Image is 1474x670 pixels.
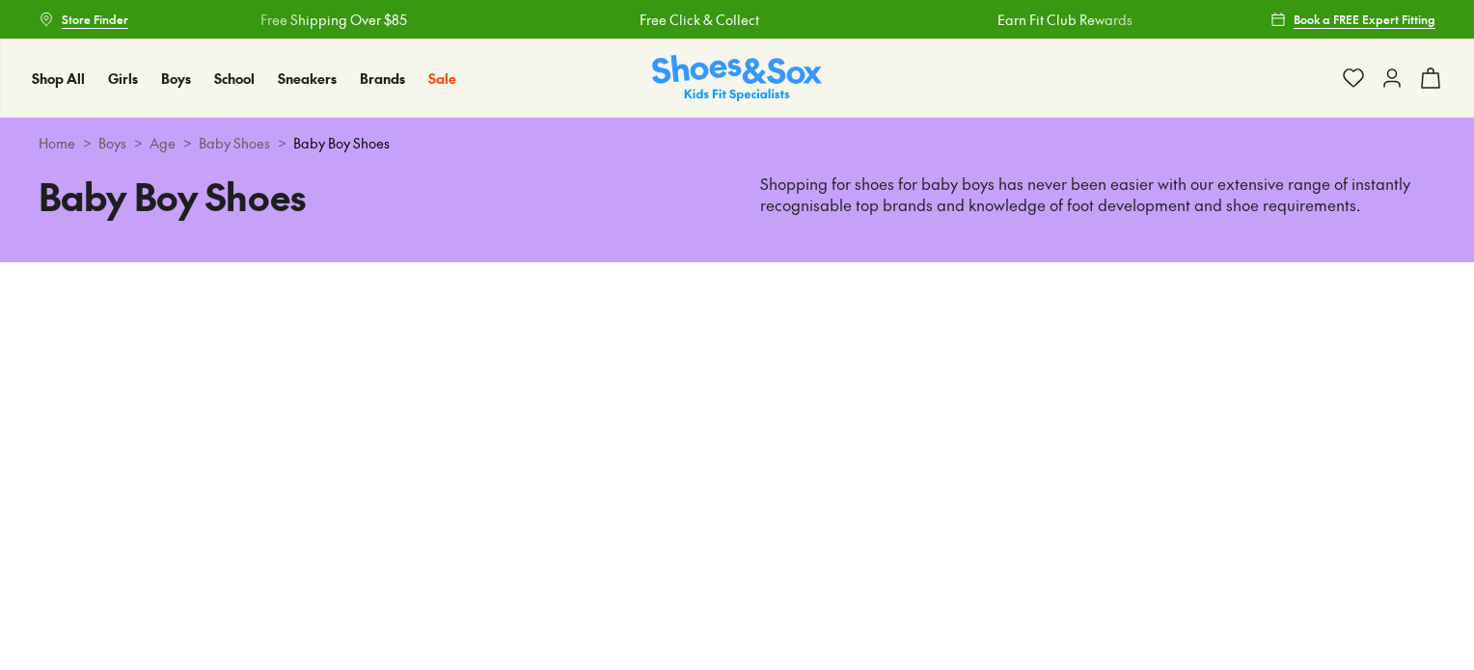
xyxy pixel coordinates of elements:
[108,68,138,89] a: Girls
[199,133,270,153] a: Baby Shoes
[39,133,75,153] a: Home
[360,68,405,89] a: Brands
[428,68,456,88] span: Sale
[640,10,759,30] a: Free Click & Collect
[39,169,714,224] h1: Baby Boy Shoes
[278,68,337,89] a: Sneakers
[150,133,176,153] a: Age
[214,68,255,88] span: School
[98,133,126,153] a: Boys
[32,68,85,88] span: Shop All
[260,10,407,30] a: Free Shipping Over $85
[39,133,1435,153] div: > > > >
[278,68,337,88] span: Sneakers
[1270,2,1435,37] a: Book a FREE Expert Fitting
[62,11,128,28] span: Store Finder
[997,10,1133,30] a: Earn Fit Club Rewards
[1294,11,1435,28] span: Book a FREE Expert Fitting
[652,55,822,102] img: SNS_Logo_Responsive.svg
[360,68,405,88] span: Brands
[39,2,128,37] a: Store Finder
[161,68,191,89] a: Boys
[428,68,456,89] a: Sale
[161,68,191,88] span: Boys
[760,174,1435,216] p: Shopping for shoes for baby boys has never been easier with our extensive range of instantly reco...
[652,55,822,102] a: Shoes & Sox
[293,133,390,153] span: Baby Boy Shoes
[32,68,85,89] a: Shop All
[108,68,138,88] span: Girls
[214,68,255,89] a: School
